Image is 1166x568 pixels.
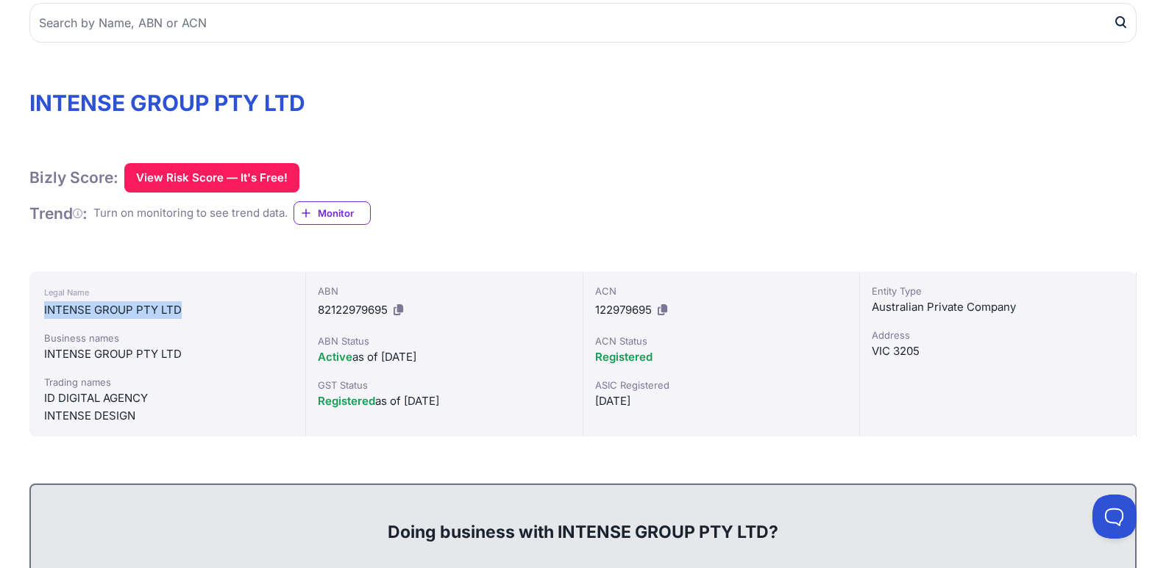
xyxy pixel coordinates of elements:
[595,303,652,317] span: 122979695
[318,206,370,220] span: Monitor
[29,168,118,187] h1: Bizly Score:
[872,328,1124,342] div: Address
[318,334,570,348] div: ABN Status
[595,392,847,410] div: [DATE]
[93,205,288,222] div: Turn on monitoring to see trend data.
[872,284,1124,298] div: Entity Type
[872,298,1124,316] div: Australian Private Company
[44,331,291,345] div: Business names
[29,3,1137,43] input: Search by Name, ABN or ACN
[294,201,371,225] a: Monitor
[318,303,388,317] span: 82122979695
[872,342,1124,360] div: VIC 3205
[318,394,375,408] span: Registered
[46,497,1120,544] div: Doing business with INTENSE GROUP PTY LTD?
[29,204,88,223] h1: Trend :
[318,284,570,298] div: ABN
[44,284,291,301] div: Legal Name
[318,350,352,364] span: Active
[595,378,847,392] div: ASIC Registered
[318,348,570,366] div: as of [DATE]
[1092,495,1137,539] iframe: Toggle Customer Support
[595,334,847,348] div: ACN Status
[44,301,291,319] div: INTENSE GROUP PTY LTD
[318,378,570,392] div: GST Status
[124,163,299,193] button: View Risk Score — It's Free!
[44,345,291,363] div: INTENSE GROUP PTY LTD
[595,284,847,298] div: ACN
[44,375,291,389] div: Trading names
[44,389,291,407] div: ID DIGITAL AGENCY
[595,350,653,364] span: Registered
[318,392,570,410] div: as of [DATE]
[29,90,1137,116] h1: INTENSE GROUP PTY LTD
[44,407,291,425] div: INTENSE DESIGN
